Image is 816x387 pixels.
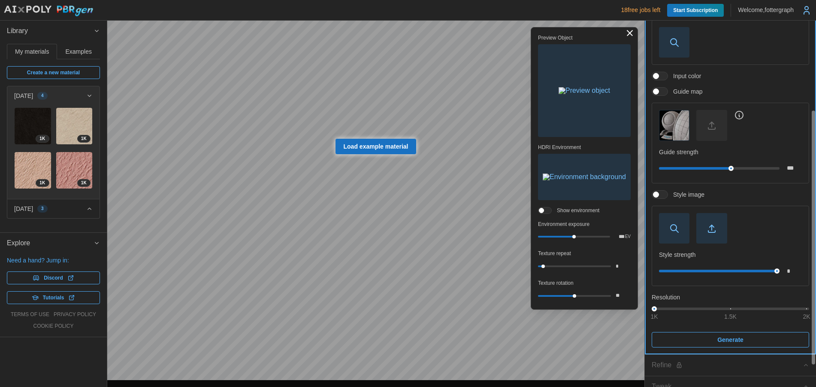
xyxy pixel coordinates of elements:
[673,4,718,17] span: Start Subscription
[538,154,631,200] button: Environment background
[81,135,87,142] span: 1 K
[41,205,44,212] span: 3
[56,152,93,189] img: rWkvVFwESrkwW9xPnzmh
[7,66,100,79] a: Create a new material
[56,152,93,189] a: rWkvVFwESrkwW9xPnzmh1K
[659,148,802,156] p: Guide strength
[15,49,49,55] span: My materials
[7,271,100,284] a: Discord
[14,204,33,213] p: [DATE]
[335,139,417,154] a: Load example material
[7,105,100,199] div: [DATE]4
[668,87,702,96] span: Guide map
[81,180,87,186] span: 1 K
[15,152,51,189] img: ZB8ENTqUMcUqU5DuxOHk
[668,190,704,199] span: Style image
[43,292,64,304] span: Tutorials
[56,107,93,145] a: G4PswfX78QLr4BHHWNob1K
[7,21,94,42] span: Library
[625,235,631,239] p: EV
[543,174,626,180] img: Environment background
[7,256,100,265] p: Need a hand? Jump in:
[717,332,743,347] span: Generate
[645,355,816,376] button: Refine
[538,34,631,42] p: Preview Object
[14,152,51,189] a: ZB8ENTqUMcUqU5DuxOHk1K
[667,4,724,17] a: Start Subscription
[14,107,51,145] a: 2wQFkrsEF2kTESYO7Hmj1K
[559,87,610,94] img: Preview object
[652,293,809,302] p: Resolution
[44,272,63,284] span: Discord
[14,91,33,100] p: [DATE]
[738,6,794,14] p: Welcome, fottergraph
[7,199,100,218] button: [DATE]3
[538,44,631,137] button: Preview object
[624,27,636,39] button: Toggle viewport controls
[56,108,93,144] img: G4PswfX78QLr4BHHWNob
[54,311,96,318] a: privacy policy
[11,311,49,318] a: terms of use
[652,360,803,371] div: Refine
[7,86,100,105] button: [DATE]4
[552,207,599,214] span: Show environment
[39,180,45,186] span: 1 K
[66,49,92,55] span: Examples
[7,291,100,304] a: Tutorials
[668,72,701,80] span: Input color
[538,250,631,257] p: Texture repeat
[7,233,94,254] span: Explore
[33,323,73,330] a: cookie policy
[344,139,408,154] span: Load example material
[15,108,51,144] img: 2wQFkrsEF2kTESYO7Hmj
[652,332,809,347] button: Generate
[621,6,660,14] p: 18 free jobs left
[27,67,80,79] span: Create a new material
[538,280,631,287] p: Texture rotation
[659,250,802,259] p: Style strength
[39,135,45,142] span: 1 K
[41,92,44,99] span: 4
[538,221,631,228] p: Environment exposure
[538,144,631,151] p: HDRI Environment
[3,5,94,17] img: AIxPoly PBRgen
[659,110,689,140] img: Guide map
